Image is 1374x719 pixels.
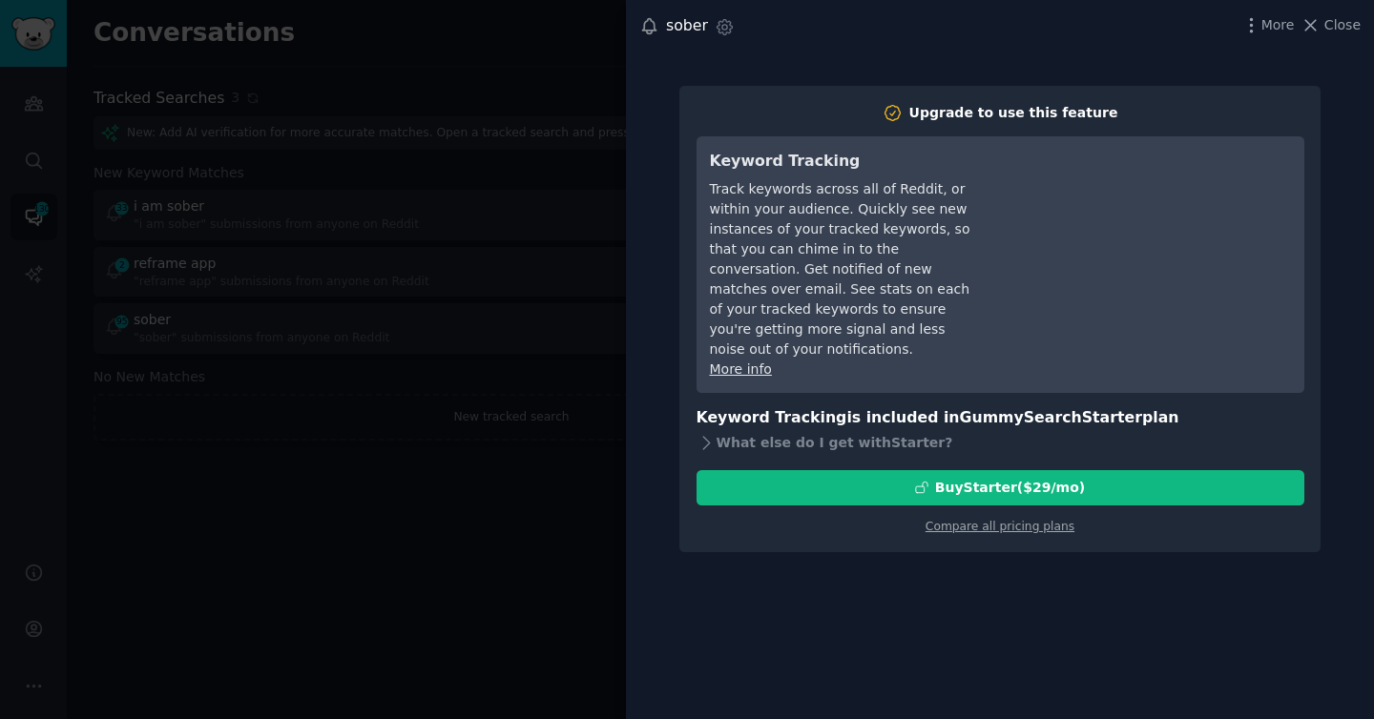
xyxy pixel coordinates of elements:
div: Buy Starter ($ 29 /mo ) [935,478,1085,498]
h3: Keyword Tracking [710,150,978,174]
div: Upgrade to use this feature [909,103,1118,123]
button: Close [1301,15,1361,35]
div: Track keywords across all of Reddit, or within your audience. Quickly see new instances of your t... [710,179,978,359]
span: Close [1324,15,1361,35]
div: sober [666,14,708,38]
iframe: YouTube video player [1005,150,1291,293]
div: What else do I get with Starter ? [697,430,1304,457]
span: GummySearch Starter [960,408,1142,426]
h3: Keyword Tracking is included in plan [697,406,1304,430]
a: More info [710,361,772,377]
a: Compare all pricing plans [926,520,1074,533]
span: More [1261,15,1295,35]
button: More [1241,15,1295,35]
button: BuyStarter($29/mo) [697,470,1304,505]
